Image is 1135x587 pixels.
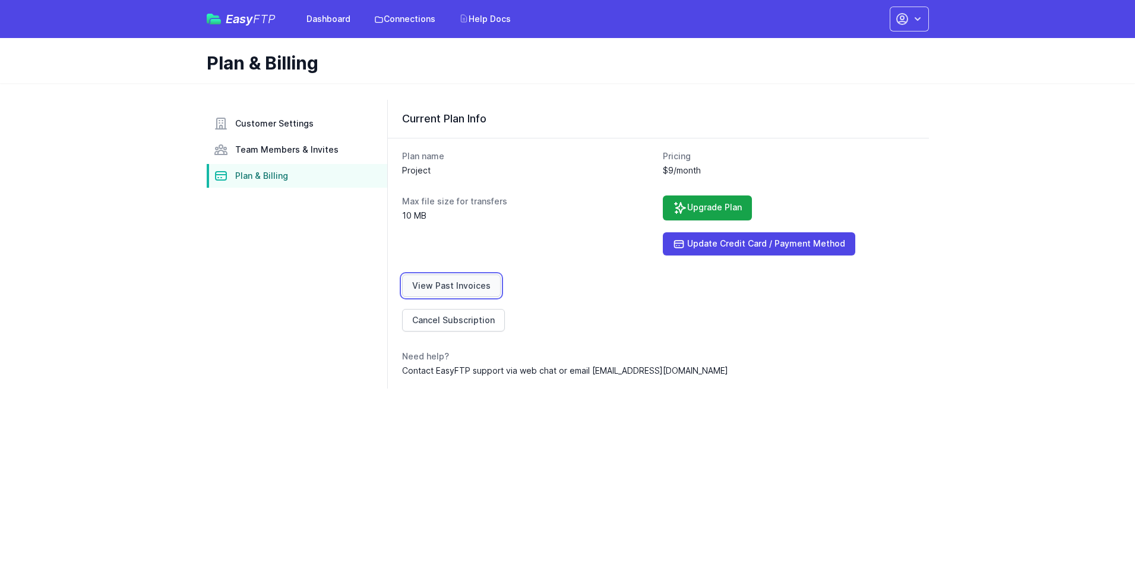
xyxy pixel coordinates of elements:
[207,52,919,74] h1: Plan & Billing
[663,165,915,176] dd: $9/month
[207,164,387,188] a: Plan & Billing
[452,8,518,30] a: Help Docs
[367,8,442,30] a: Connections
[235,144,339,156] span: Team Members & Invites
[207,112,387,135] a: Customer Settings
[226,13,276,25] span: Easy
[663,150,915,162] dt: Pricing
[402,210,654,222] dd: 10 MB
[207,138,387,162] a: Team Members & Invites
[402,165,654,176] dd: Project
[402,112,915,126] h3: Current Plan Info
[1076,528,1121,573] iframe: Drift Widget Chat Controller
[253,12,276,26] span: FTP
[299,8,358,30] a: Dashboard
[663,232,855,255] a: Update Credit Card / Payment Method
[402,365,915,377] dd: Contact EasyFTP support via web chat or email [EMAIL_ADDRESS][DOMAIN_NAME]
[402,195,654,207] dt: Max file size for transfers
[402,150,654,162] dt: Plan name
[207,13,276,25] a: EasyFTP
[402,351,915,362] dt: Need help?
[235,118,314,130] span: Customer Settings
[402,274,501,297] a: View Past Invoices
[663,195,752,220] a: Upgrade Plan
[402,309,505,332] a: Cancel Subscription
[235,170,288,182] span: Plan & Billing
[207,14,221,24] img: easyftp_logo.png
